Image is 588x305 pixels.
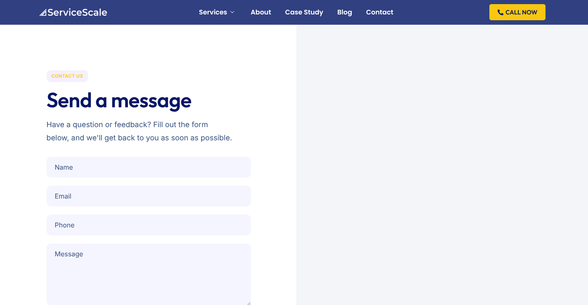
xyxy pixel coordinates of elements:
[38,8,107,16] a: ServiceScale logo representing business automation for tradies
[285,9,324,16] a: Case Study
[199,9,236,16] a: Services
[251,9,271,16] a: About
[366,9,393,16] a: Contact
[505,9,537,15] span: CALL NOW
[47,118,232,144] p: Have a question or feedback? Fill out the form below, and we'll get back to you as soon as possible.
[38,8,107,17] img: ServiceScale logo representing business automation for tradies
[296,140,588,264] iframe: Richmond Australia
[337,9,352,16] a: Blog
[489,4,545,20] a: CALL NOW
